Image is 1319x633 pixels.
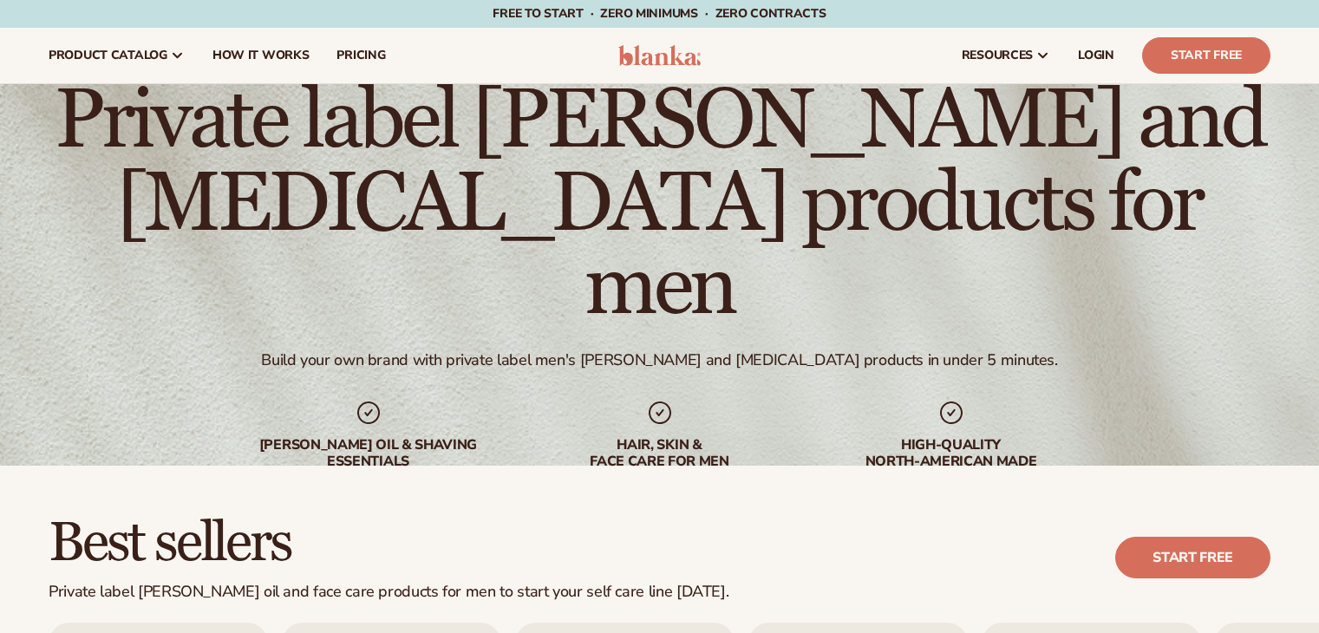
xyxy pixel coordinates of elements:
[35,28,199,83] a: product catalog
[962,49,1033,62] span: resources
[1078,49,1114,62] span: LOGIN
[49,49,167,62] span: product catalog
[1115,537,1270,578] a: Start free
[840,437,1062,470] div: High-quality North-american made
[1064,28,1128,83] a: LOGIN
[258,437,480,470] div: [PERSON_NAME] oil & shaving essentials
[618,45,701,66] img: logo
[948,28,1064,83] a: resources
[493,5,826,22] span: Free to start · ZERO minimums · ZERO contracts
[212,49,310,62] span: How It Works
[323,28,399,83] a: pricing
[49,80,1270,330] h1: Private label [PERSON_NAME] and [MEDICAL_DATA] products for men
[199,28,323,83] a: How It Works
[49,583,728,602] div: Private label [PERSON_NAME] oil and face care products for men to start your self care line [DATE].
[549,437,771,470] div: hair, skin & face care for men
[49,514,728,572] h2: Best sellers
[1142,37,1270,74] a: Start Free
[261,350,1057,370] div: Build your own brand with private label men's [PERSON_NAME] and [MEDICAL_DATA] products in under ...
[336,49,385,62] span: pricing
